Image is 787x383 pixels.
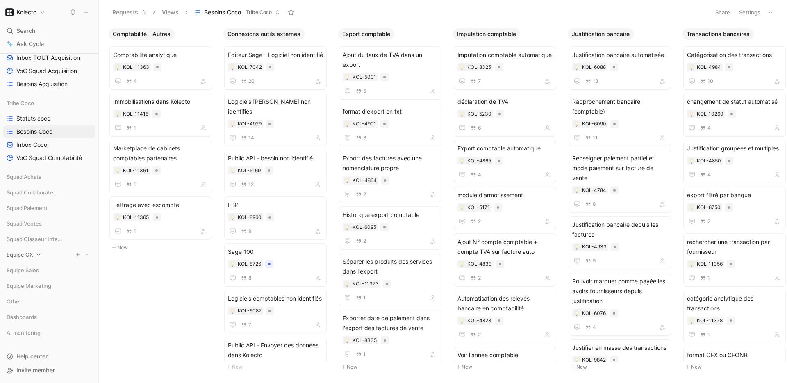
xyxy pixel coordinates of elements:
button: 💡 [115,214,121,220]
div: Squad Achats [3,171,95,183]
span: 1 [134,229,136,234]
button: 20 [239,77,256,86]
span: Logiciels [PERSON_NAME] non identifiés [228,97,323,116]
a: Historique export comptable2 [339,206,441,250]
span: Export comptable [342,30,390,38]
div: 💡 [230,121,235,127]
a: Justification bancaire automatisée13 [569,46,671,90]
button: 💡 [115,168,121,173]
span: Export comptable automatique [457,144,553,153]
span: 1 [134,182,136,187]
span: rechercher une transaction par fournisseur [687,237,782,257]
span: Squad Paiement [7,204,48,212]
span: Squad Classeur Intelligent [7,235,64,243]
button: 💡 [230,261,235,267]
button: 4 [125,77,139,86]
div: Squad Collaborateurs [3,186,95,198]
span: Ajout N° compte comptable + compte TVA sur facture auto [457,237,553,257]
span: VoC Squad Acquisition [16,67,77,75]
a: Marketplace de cabinets comptables partenaires1 [109,140,212,193]
button: 💡 [230,168,235,173]
div: Squad Classeur Intelligent [3,233,95,248]
span: 1 [707,276,710,280]
div: Squad Ventes [3,217,95,232]
div: KOL-4784 [582,186,606,194]
span: 11 [593,135,598,140]
div: KOL-11361 [123,166,148,175]
img: 💡 [459,112,464,117]
a: Renseigner paiement partiel et mode paiement sur facture de vente8 [569,150,671,213]
span: Renseigner paiement partiel et mode paiement sur facture de vente [572,153,667,183]
button: Besoins CocoTribe Coco [191,6,284,18]
button: Requests [109,6,150,18]
img: 💡 [345,225,350,230]
div: KOL-4864 [353,176,377,185]
span: Imputation comptable [457,30,516,38]
button: 5 [354,87,368,96]
span: Editeur Sage - Logiciel non identifié [228,50,323,60]
span: 8 [593,202,596,207]
a: Ajout N° compte comptable + compte TVA sur facture auto2 [454,233,556,287]
span: 2 [478,219,481,224]
div: 💡 [115,64,121,70]
div: KOL-11373 [353,280,379,288]
span: Equipe Marketing [7,282,51,290]
span: Justification groupées et multiples [687,144,782,153]
div: Squad Paiement [3,202,95,214]
a: format d'export en txt3 [339,103,441,146]
span: Rapprochement bancaire (comptable) [572,97,667,116]
a: Logiciels [PERSON_NAME] non identifiés14 [224,93,327,146]
div: Squad Classeur Intelligent [3,233,95,245]
a: Inbox TOUT Acquisition [3,52,95,64]
button: 2 [469,274,482,283]
button: Imputation comptable [453,28,520,40]
img: 💡 [345,75,350,80]
img: Kolecto [5,8,14,16]
a: Logiciels comptables non identifiés7 [224,290,327,333]
span: 9 [248,229,252,234]
span: Catégorisation des transactions [687,50,782,60]
img: 💡 [459,205,464,210]
div: KOL-8960 [238,213,262,221]
button: 1 [698,274,712,283]
img: 💡 [459,159,464,164]
div: Connexions outils externesNew [220,25,335,376]
a: Automatisation des relevés bancaire en comptabilité2 [454,290,556,343]
div: KOL-4850 [697,157,721,165]
div: 💡 [344,121,350,127]
img: 💡 [689,205,694,210]
button: 💡 [574,121,580,127]
div: KOL-5001 [353,73,376,81]
img: 💡 [459,262,464,267]
img: 💡 [230,65,235,70]
div: KOL-5230 [467,110,491,118]
img: 💡 [230,122,235,127]
span: format d'export en txt [343,107,438,116]
span: 4 [707,172,711,177]
span: 14 [248,135,254,140]
a: rechercher une transaction par fournisseur1 [683,233,786,287]
a: Statuts coco [3,112,95,125]
span: Justification bancaire depuis les factures [572,220,667,239]
span: Search [16,26,35,36]
button: 💡 [574,244,580,250]
span: Sage 100 [228,247,323,257]
a: Catégorisation des transactions10 [683,46,786,90]
div: KOL-11363 [123,63,149,71]
button: 3 [354,133,368,142]
div: KOL-7042 [238,63,262,71]
div: Equipe Marketing [3,280,95,294]
span: Justification bancaire [572,30,630,38]
div: KOL-11365 [123,213,149,221]
span: 13 [593,79,598,84]
a: EBP9 [224,196,327,240]
span: Besoins Coco [204,8,241,16]
button: 💡 [689,205,694,210]
a: Inbox Coco [3,139,95,151]
div: 💡 [459,64,465,70]
div: Squad Paiement [3,202,95,217]
span: Comptabilité analytique [113,50,208,60]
